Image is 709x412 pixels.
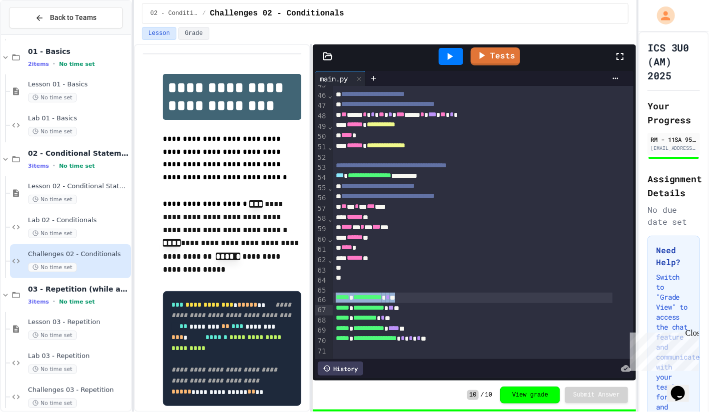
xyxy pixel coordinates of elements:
[28,216,129,225] span: Lab 02 - Conditionals
[327,122,332,130] span: Fold line
[471,47,520,65] a: Tests
[500,387,560,404] button: View grade
[4,4,69,63] div: Chat with us now!Close
[59,61,95,67] span: No time set
[315,255,328,266] div: 62
[648,204,700,228] div: No due date set
[626,329,699,371] iframe: chat widget
[53,162,55,170] span: •
[315,111,328,122] div: 48
[565,387,628,403] button: Submit Answer
[647,4,678,27] div: My Account
[327,256,332,264] span: Fold line
[315,91,328,101] div: 46
[28,285,129,294] span: 03 - Repetition (while and for)
[315,73,353,84] div: main.py
[28,318,129,327] span: Lesson 03 - Repetition
[59,299,95,305] span: No time set
[315,347,328,357] div: 71
[315,71,366,86] div: main.py
[318,362,363,376] div: History
[648,99,700,127] h2: Your Progress
[28,163,49,169] span: 3 items
[327,91,332,99] span: Fold line
[315,142,328,153] div: 51
[485,391,492,399] span: 10
[315,214,328,224] div: 58
[53,60,55,68] span: •
[28,299,49,305] span: 3 items
[315,305,328,316] div: 67
[202,9,206,17] span: /
[651,135,697,144] div: RM - 11SA 954730 [PERSON_NAME] SS
[28,365,77,374] span: No time set
[315,266,328,276] div: 63
[59,163,95,169] span: No time set
[28,250,129,259] span: Challenges 02 - Conditionals
[315,276,328,286] div: 64
[28,182,129,191] span: Lesson 02 - Conditional Statements (if)
[315,224,328,235] div: 59
[315,173,328,183] div: 54
[315,235,328,245] div: 60
[28,263,77,272] span: No time set
[178,27,209,40] button: Grade
[315,101,328,111] div: 47
[656,244,692,268] h3: Need Help?
[28,331,77,340] span: No time set
[315,153,328,163] div: 52
[9,7,123,28] button: Back to Teams
[315,163,328,173] div: 53
[315,295,328,305] div: 66
[142,27,176,40] button: Lesson
[648,172,700,200] h2: Assignment Details
[28,80,129,89] span: Lesson 01 - Basics
[28,195,77,204] span: No time set
[327,143,332,151] span: Fold line
[315,122,328,132] div: 49
[315,245,328,255] div: 61
[315,326,328,336] div: 69
[28,149,129,158] span: 02 - Conditional Statements (if)
[210,7,344,19] span: Challenges 02 - Conditionals
[315,336,328,347] div: 70
[28,61,49,67] span: 2 items
[315,204,328,214] div: 57
[28,399,77,408] span: No time set
[50,12,96,23] span: Back to Teams
[327,184,332,192] span: Fold line
[667,372,699,402] iframe: chat widget
[651,144,697,152] div: [EMAIL_ADDRESS][DOMAIN_NAME]
[315,193,328,204] div: 56
[28,229,77,238] span: No time set
[28,127,77,136] span: No time set
[481,391,484,399] span: /
[315,286,328,296] div: 65
[28,47,129,56] span: 01 - Basics
[315,183,328,194] div: 55
[327,215,332,223] span: Fold line
[467,390,478,400] span: 10
[28,386,129,395] span: Challenges 03 - Repetition
[28,93,77,102] span: No time set
[315,80,328,91] div: 45
[53,298,55,306] span: •
[28,114,129,123] span: Lab 01 - Basics
[28,352,129,361] span: Lab 03 - Repetition
[315,316,328,326] div: 68
[573,391,620,399] span: Submit Answer
[315,132,328,142] div: 50
[327,235,332,243] span: Fold line
[648,40,700,82] h1: ICS 3U0 (AM) 2025
[150,9,198,17] span: 02 - Conditional Statements (if)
